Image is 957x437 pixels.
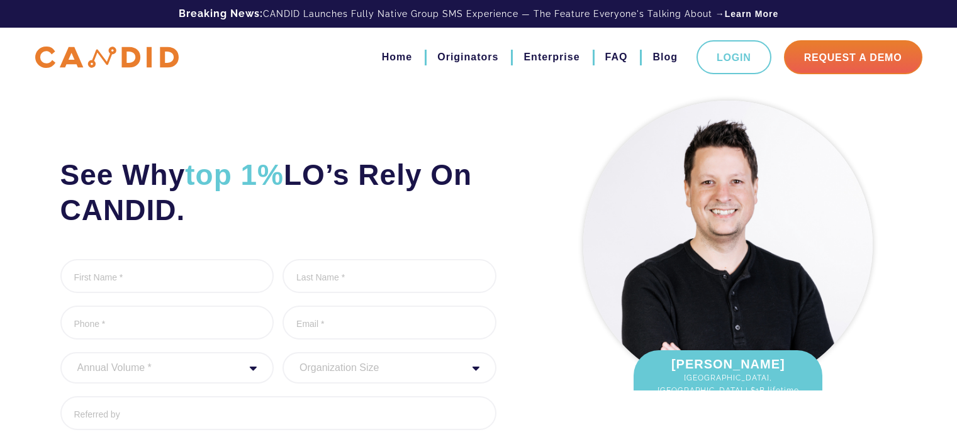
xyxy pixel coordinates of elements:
h2: See Why LO’s Rely On CANDID. [60,157,496,228]
a: Login [697,40,771,74]
span: top 1% [185,158,284,191]
input: Phone * [60,306,274,340]
a: Enterprise [523,47,579,68]
a: Learn More [725,8,778,20]
input: First Name * [60,259,274,293]
span: [GEOGRAPHIC_DATA], [GEOGRAPHIC_DATA] | $1B lifetime fundings. [646,372,810,409]
a: FAQ [605,47,628,68]
a: Blog [652,47,678,68]
b: Breaking News: [179,8,263,19]
input: Last Name * [283,259,496,293]
input: Email * [283,306,496,340]
img: CANDID APP [35,47,179,69]
a: Home [382,47,412,68]
a: Request A Demo [784,40,922,74]
div: [PERSON_NAME] [634,350,822,416]
a: Originators [437,47,498,68]
input: Referred by [60,396,496,430]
